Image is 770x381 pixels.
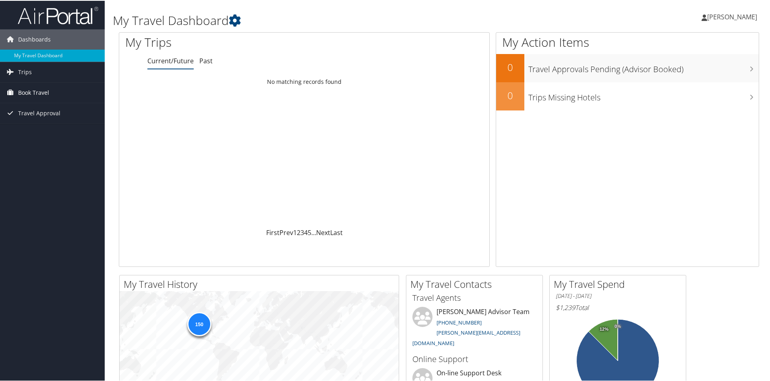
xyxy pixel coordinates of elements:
[408,306,540,349] li: [PERSON_NAME] Advisor Team
[18,5,98,24] img: airportal-logo.png
[496,53,759,81] a: 0Travel Approvals Pending (Advisor Booked)
[124,277,399,290] h2: My Travel History
[266,227,279,236] a: First
[147,56,194,65] a: Current/Future
[702,4,765,28] a: [PERSON_NAME]
[113,11,548,28] h1: My Travel Dashboard
[496,88,524,102] h2: 0
[410,277,542,290] h2: My Travel Contacts
[496,81,759,110] a: 0Trips Missing Hotels
[556,302,680,311] h6: Total
[311,227,316,236] span: …
[556,302,575,311] span: $1,239
[412,353,536,364] h3: Online Support
[18,102,60,123] span: Travel Approval
[18,29,51,49] span: Dashboards
[554,277,686,290] h2: My Travel Spend
[279,227,293,236] a: Prev
[308,227,311,236] a: 5
[119,74,489,88] td: No matching records found
[199,56,213,65] a: Past
[316,227,330,236] a: Next
[556,291,680,299] h6: [DATE] - [DATE]
[18,61,32,81] span: Trips
[437,318,482,325] a: [PHONE_NUMBER]
[412,291,536,303] h3: Travel Agents
[304,227,308,236] a: 4
[187,311,211,335] div: 150
[528,87,759,102] h3: Trips Missing Hotels
[528,59,759,74] h3: Travel Approvals Pending (Advisor Booked)
[125,33,329,50] h1: My Trips
[496,60,524,73] h2: 0
[412,328,520,346] a: [PERSON_NAME][EMAIL_ADDRESS][DOMAIN_NAME]
[707,12,757,21] span: [PERSON_NAME]
[496,33,759,50] h1: My Action Items
[297,227,300,236] a: 2
[615,323,621,328] tspan: 0%
[600,326,609,331] tspan: 12%
[300,227,304,236] a: 3
[293,227,297,236] a: 1
[330,227,343,236] a: Last
[18,82,49,102] span: Book Travel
